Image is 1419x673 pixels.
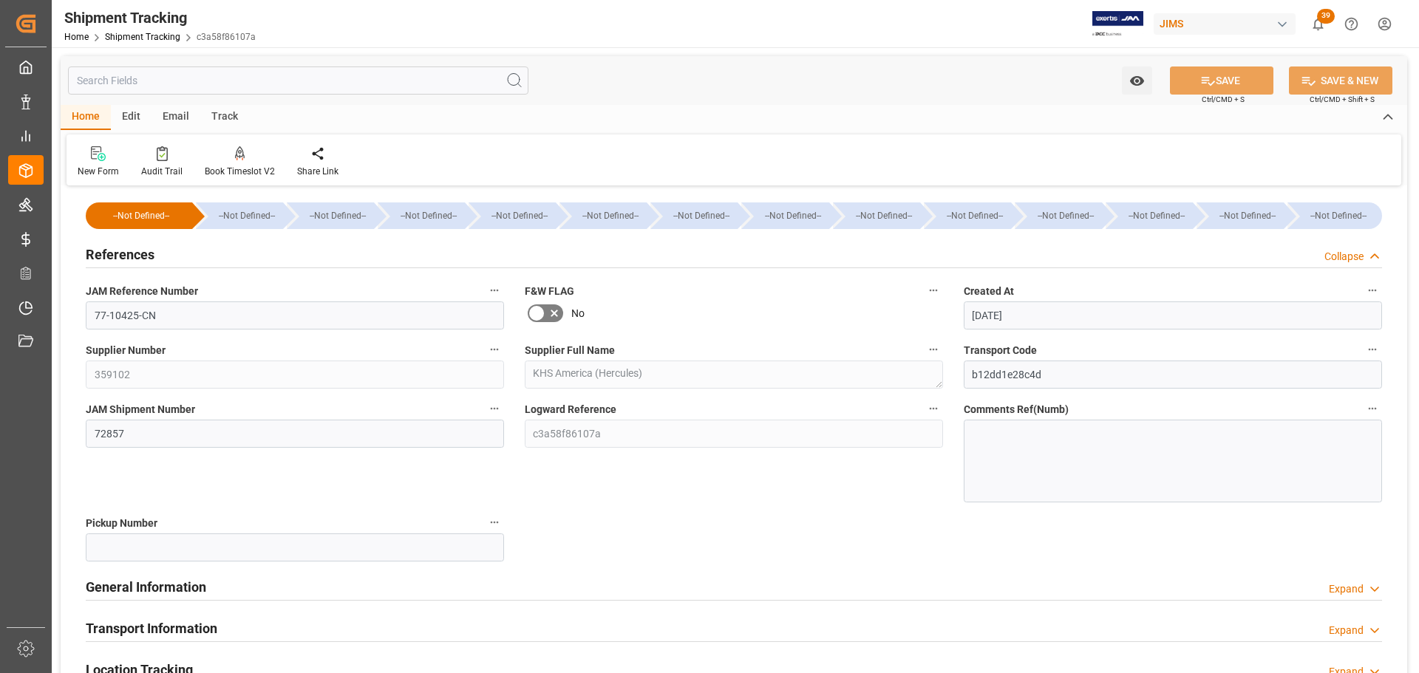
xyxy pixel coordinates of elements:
[287,202,374,229] div: --Not Defined--
[833,202,920,229] div: --Not Defined--
[141,165,183,178] div: Audit Trail
[196,202,283,229] div: --Not Defined--
[86,618,217,638] h2: Transport Information
[302,202,374,229] div: --Not Defined--
[1289,66,1392,95] button: SAVE & NEW
[205,165,275,178] div: Book Timeslot V2
[756,202,828,229] div: --Not Defined--
[525,402,616,417] span: Logward Reference
[848,202,920,229] div: --Not Defined--
[1106,202,1193,229] div: --Not Defined--
[525,284,574,299] span: F&W FLAG
[1317,9,1335,24] span: 39
[574,202,647,229] div: --Not Defined--
[101,202,182,229] div: --Not Defined--
[1170,66,1273,95] button: SAVE
[1335,7,1368,41] button: Help Center
[650,202,738,229] div: --Not Defined--
[86,284,198,299] span: JAM Reference Number
[1301,7,1335,41] button: show 39 new notifications
[211,202,283,229] div: --Not Defined--
[86,245,154,264] h2: References
[78,165,119,178] div: New Form
[741,202,828,229] div: --Not Defined--
[1363,340,1382,359] button: Transport Code
[1122,66,1152,95] button: open menu
[525,361,943,389] textarea: KHS America (Hercules)
[86,516,157,531] span: Pickup Number
[1197,202,1284,229] div: --Not Defined--
[924,202,1011,229] div: --Not Defined--
[86,577,206,597] h2: General Information
[924,281,943,300] button: F&W FLAG
[86,402,195,417] span: JAM Shipment Number
[571,306,585,321] span: No
[1211,202,1284,229] div: --Not Defined--
[964,402,1069,417] span: Comments Ref(Numb)
[1363,281,1382,300] button: Created At
[378,202,465,229] div: --Not Defined--
[924,399,943,418] button: Logward Reference
[1030,202,1102,229] div: --Not Defined--
[392,202,465,229] div: --Not Defined--
[68,66,528,95] input: Search Fields
[964,343,1037,358] span: Transport Code
[61,105,111,130] div: Home
[483,202,556,229] div: --Not Defined--
[1363,399,1382,418] button: Comments Ref(Numb)
[665,202,738,229] div: --Not Defined--
[200,105,249,130] div: Track
[964,284,1014,299] span: Created At
[86,202,192,229] div: --Not Defined--
[964,301,1382,329] input: DD-MM-YYYY
[485,399,504,418] button: JAM Shipment Number
[1154,13,1296,35] div: JIMS
[485,513,504,532] button: Pickup Number
[1015,202,1102,229] div: --Not Defined--
[1202,94,1245,105] span: Ctrl/CMD + S
[525,343,615,358] span: Supplier Full Name
[1329,581,1364,597] div: Expand
[1329,623,1364,638] div: Expand
[1302,202,1375,229] div: --Not Defined--
[1310,94,1375,105] span: Ctrl/CMD + Shift + S
[152,105,200,130] div: Email
[1324,249,1364,264] div: Collapse
[297,165,338,178] div: Share Link
[485,340,504,359] button: Supplier Number
[1287,202,1382,229] div: --Not Defined--
[1120,202,1193,229] div: --Not Defined--
[1154,10,1301,38] button: JIMS
[111,105,152,130] div: Edit
[1092,11,1143,37] img: Exertis%20JAM%20-%20Email%20Logo.jpg_1722504956.jpg
[485,281,504,300] button: JAM Reference Number
[64,32,89,42] a: Home
[105,32,180,42] a: Shipment Tracking
[469,202,556,229] div: --Not Defined--
[86,343,166,358] span: Supplier Number
[924,340,943,359] button: Supplier Full Name
[559,202,647,229] div: --Not Defined--
[939,202,1011,229] div: --Not Defined--
[64,7,256,29] div: Shipment Tracking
